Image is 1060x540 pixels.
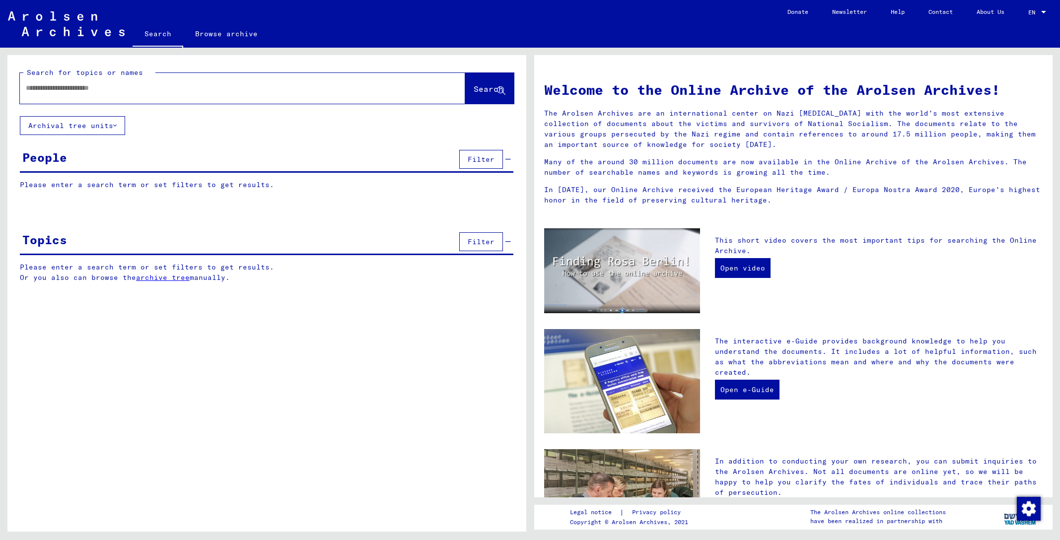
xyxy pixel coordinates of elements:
a: Open video [715,258,771,278]
p: The Arolsen Archives online collections [810,508,946,517]
p: Please enter a search term or set filters to get results. Or you also can browse the manually. [20,262,514,283]
p: The interactive e-Guide provides background knowledge to help you understand the documents. It in... [715,336,1043,378]
p: Please enter a search term or set filters to get results. [20,180,513,190]
span: EN [1028,9,1039,16]
span: Search [474,84,503,94]
img: Arolsen_neg.svg [8,11,125,36]
a: Search [133,22,183,48]
a: Browse archive [183,22,270,46]
a: Legal notice [570,507,620,518]
span: Filter [468,237,495,246]
a: Open e-Guide [715,380,779,400]
a: archive tree [136,273,190,282]
img: eguide.jpg [544,329,701,433]
button: Filter [459,232,503,251]
p: This short video covers the most important tips for searching the Online Archive. [715,235,1043,256]
img: yv_logo.png [1002,504,1039,529]
div: Topics [22,231,67,249]
div: People [22,148,67,166]
button: Filter [459,150,503,169]
img: Change consent [1017,497,1041,521]
p: Copyright © Arolsen Archives, 2021 [570,518,693,527]
a: Privacy policy [624,507,693,518]
p: In addition to conducting your own research, you can submit inquiries to the Arolsen Archives. No... [715,456,1043,498]
button: Search [465,73,514,104]
img: video.jpg [544,228,701,313]
div: | [570,507,693,518]
p: have been realized in partnership with [810,517,946,526]
h1: Welcome to the Online Archive of the Arolsen Archives! [544,79,1043,100]
p: In [DATE], our Online Archive received the European Heritage Award / Europa Nostra Award 2020, Eu... [544,185,1043,205]
p: Many of the around 30 million documents are now available in the Online Archive of the Arolsen Ar... [544,157,1043,178]
mat-label: Search for topics or names [27,68,143,77]
span: Filter [468,155,495,164]
button: Archival tree units [20,116,125,135]
p: The Arolsen Archives are an international center on Nazi [MEDICAL_DATA] with the world’s most ext... [544,108,1043,150]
